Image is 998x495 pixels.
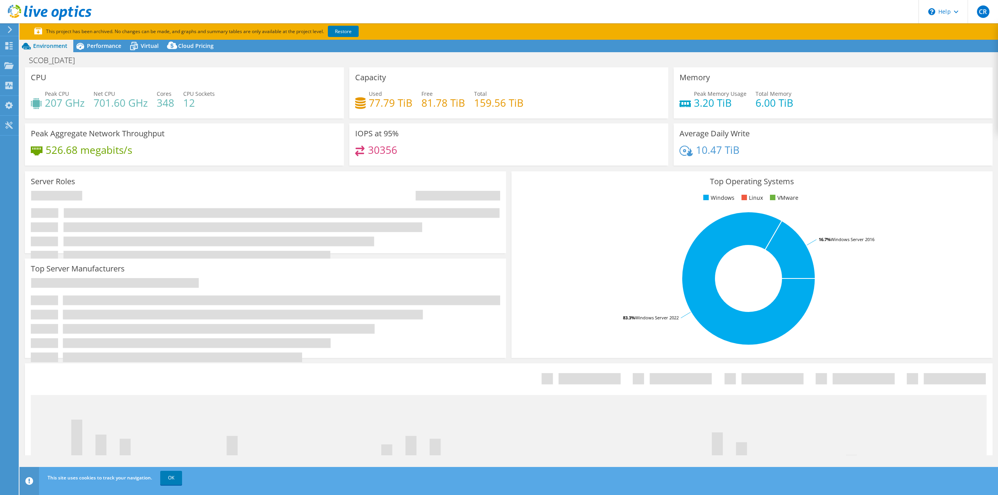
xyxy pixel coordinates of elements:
[45,99,85,107] h4: 207 GHz
[474,90,487,97] span: Total
[160,471,182,485] a: OK
[31,177,75,186] h3: Server Roles
[368,146,397,154] h4: 30356
[178,42,214,49] span: Cloud Pricing
[369,90,382,97] span: Used
[31,129,165,138] h3: Peak Aggregate Network Throughput
[141,42,159,49] span: Virtual
[694,99,747,107] h4: 3.20 TiB
[355,73,386,82] h3: Capacity
[328,26,359,37] a: Restore
[45,90,69,97] span: Peak CPU
[928,8,935,15] svg: \n
[977,5,989,18] span: CR
[421,99,465,107] h4: 81.78 TiB
[679,129,750,138] h3: Average Daily Write
[355,129,399,138] h3: IOPS at 95%
[87,42,121,49] span: Performance
[635,315,679,321] tspan: Windows Server 2022
[157,90,172,97] span: Cores
[48,474,152,481] span: This site uses cookies to track your navigation.
[740,194,763,202] li: Linux
[34,27,416,36] p: This project has been archived. No changes can be made, and graphs and summary tables are only av...
[474,99,524,107] h4: 159.56 TiB
[46,146,132,154] h4: 526.68 megabits/s
[33,42,67,49] span: Environment
[157,99,174,107] h4: 348
[756,90,791,97] span: Total Memory
[31,73,46,82] h3: CPU
[756,99,793,107] h4: 6.00 TiB
[517,177,987,186] h3: Top Operating Systems
[25,56,87,65] h1: SCOB_[DATE]
[31,264,125,273] h3: Top Server Manufacturers
[623,315,635,321] tspan: 83.3%
[369,99,412,107] h4: 77.79 TiB
[831,236,874,242] tspan: Windows Server 2016
[183,90,215,97] span: CPU Sockets
[679,73,710,82] h3: Memory
[94,99,148,107] h4: 701.60 GHz
[696,146,740,154] h4: 10.47 TiB
[421,90,433,97] span: Free
[694,90,747,97] span: Peak Memory Usage
[768,194,798,202] li: VMware
[94,90,115,97] span: Net CPU
[701,194,734,202] li: Windows
[183,99,215,107] h4: 12
[819,236,831,242] tspan: 16.7%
